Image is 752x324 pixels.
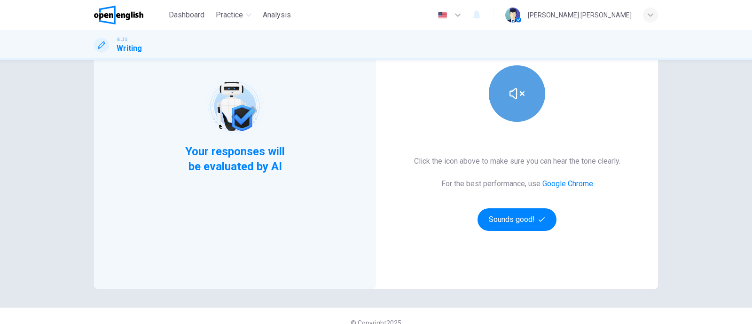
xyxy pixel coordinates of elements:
[212,7,255,24] button: Practice
[117,43,142,54] h1: Writing
[165,7,208,24] button: Dashboard
[117,36,127,43] span: IELTS
[478,208,556,231] button: Sounds good!
[441,178,593,190] h6: For the best performance, use
[437,12,448,19] img: en
[259,7,295,24] button: Analysis
[528,9,632,21] div: [PERSON_NAME] [PERSON_NAME]
[505,8,520,23] img: Profile picture
[414,156,620,167] h6: Click the icon above to make sure you can hear the tone clearly.
[169,9,204,21] span: Dashboard
[205,77,265,136] img: robot icon
[216,9,243,21] span: Practice
[263,9,291,21] span: Analysis
[94,6,143,24] img: OpenEnglish logo
[542,179,593,188] a: Google Chrome
[94,6,165,24] a: OpenEnglish logo
[178,144,292,174] span: Your responses will be evaluated by AI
